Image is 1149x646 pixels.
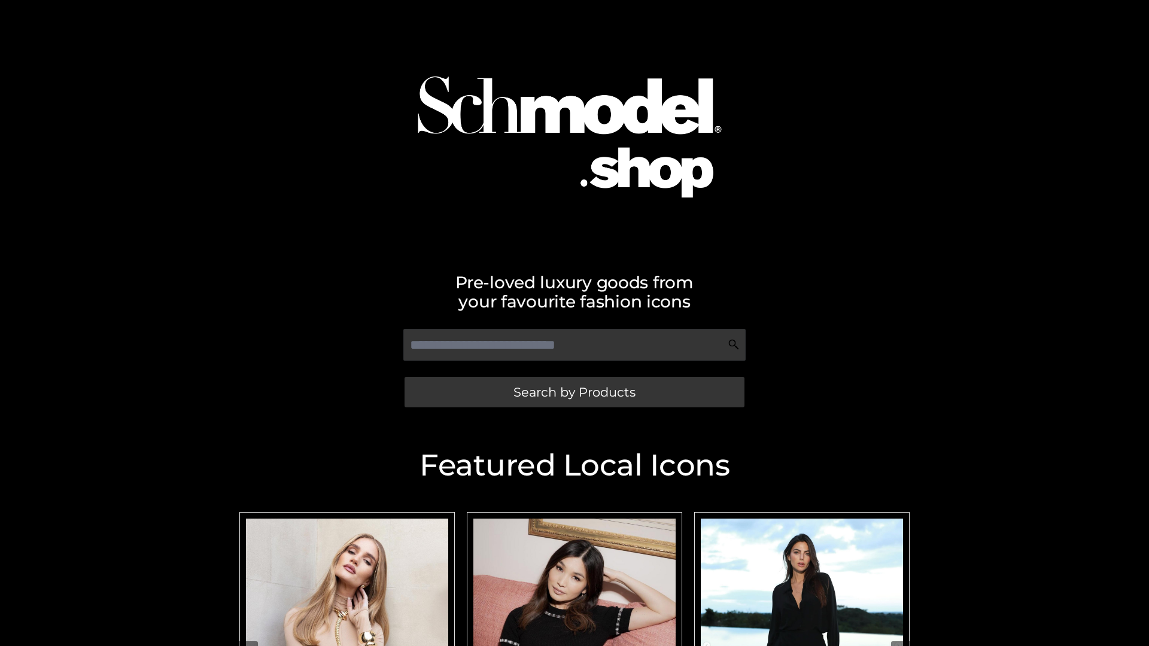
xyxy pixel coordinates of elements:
span: Search by Products [513,386,636,398]
img: Search Icon [728,339,740,351]
h2: Pre-loved luxury goods from your favourite fashion icons [233,273,916,311]
a: Search by Products [405,377,744,407]
h2: Featured Local Icons​ [233,450,916,480]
